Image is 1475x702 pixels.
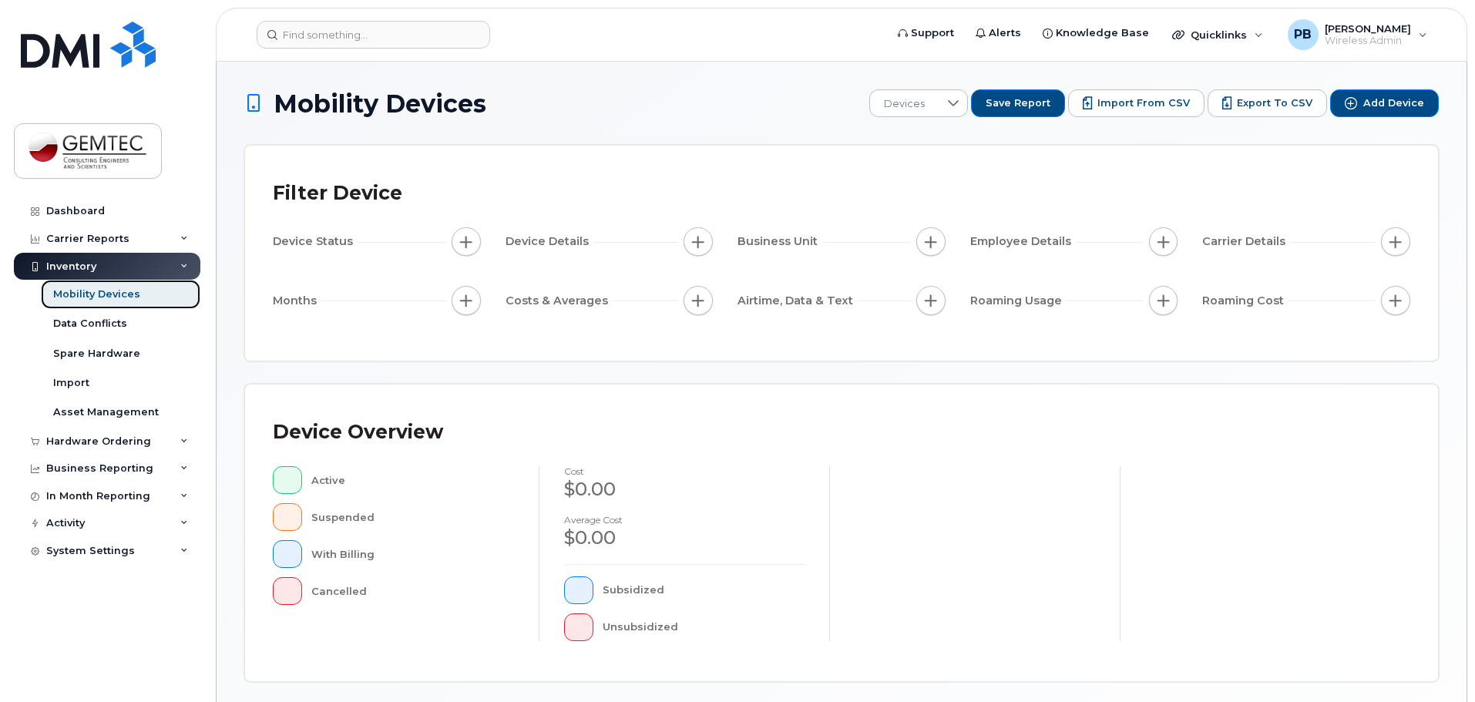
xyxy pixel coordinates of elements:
[737,293,858,309] span: Airtime, Data & Text
[311,503,515,531] div: Suspended
[1237,96,1312,110] span: Export to CSV
[1097,96,1190,110] span: Import from CSV
[971,89,1065,117] button: Save Report
[564,476,805,502] div: $0.00
[1208,89,1327,117] button: Export to CSV
[1330,89,1439,117] button: Add Device
[564,466,805,476] h4: cost
[970,293,1067,309] span: Roaming Usage
[564,515,805,525] h4: Average cost
[603,576,805,604] div: Subsidized
[311,577,515,605] div: Cancelled
[564,525,805,551] div: $0.00
[1202,293,1289,309] span: Roaming Cost
[603,613,805,641] div: Unsubsidized
[737,233,822,250] span: Business Unit
[970,233,1076,250] span: Employee Details
[273,233,358,250] span: Device Status
[273,412,443,452] div: Device Overview
[1363,96,1424,110] span: Add Device
[870,90,939,118] span: Devices
[274,90,486,117] span: Mobility Devices
[273,173,402,213] div: Filter Device
[986,96,1050,110] span: Save Report
[1202,233,1290,250] span: Carrier Details
[311,540,515,568] div: With Billing
[506,293,613,309] span: Costs & Averages
[1068,89,1205,117] button: Import from CSV
[506,233,593,250] span: Device Details
[311,466,515,494] div: Active
[273,293,321,309] span: Months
